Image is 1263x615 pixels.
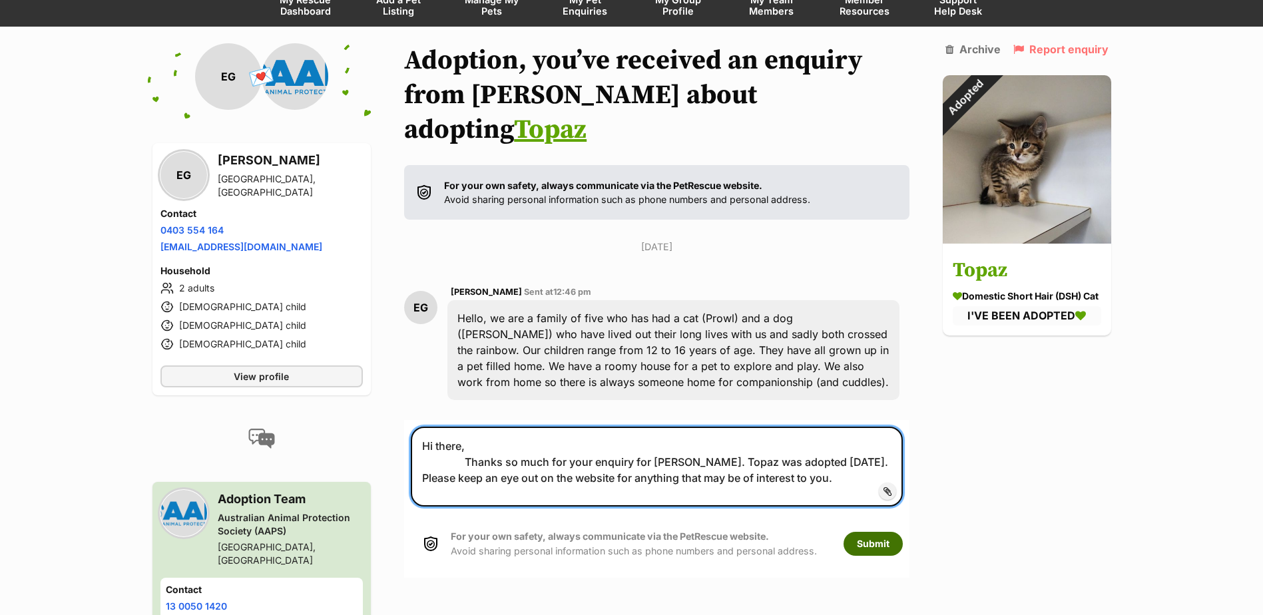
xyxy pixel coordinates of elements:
[1013,43,1109,55] a: Report enquiry
[524,287,591,297] span: Sent at
[218,540,364,567] div: [GEOGRAPHIC_DATA], [GEOGRAPHIC_DATA]
[166,600,227,612] a: 13 0050 1420
[451,530,769,542] strong: For your own safety, always communicate via the PetRescue website.
[160,365,364,387] a: View profile
[943,246,1111,335] a: Topaz Domestic Short Hair (DSH) Cat I'VE BEEN ADOPTED
[451,287,522,297] span: [PERSON_NAME]
[943,233,1111,246] a: Adopted
[514,113,587,146] a: Topaz
[248,429,275,449] img: conversation-icon-4a6f8262b818ee0b60e3300018af0b2d0b884aa5de6e9bcb8d3d4eeb1a70a7c4.svg
[160,152,207,198] div: EG
[945,43,1001,55] a: Archive
[195,43,262,110] div: EG
[160,280,364,296] li: 2 adults
[160,264,364,278] h4: Household
[553,287,591,297] span: 12:46 pm
[943,75,1111,244] img: Topaz
[234,369,289,383] span: View profile
[404,291,437,324] div: EG
[166,583,358,596] h4: Contact
[160,317,364,333] li: [DEMOGRAPHIC_DATA] child
[160,241,322,252] a: [EMAIL_ADDRESS][DOMAIN_NAME]
[925,58,1005,137] div: Adopted
[160,299,364,315] li: [DEMOGRAPHIC_DATA] child
[953,256,1101,286] h3: Topaz
[404,240,909,254] p: [DATE]
[404,43,909,147] h1: Adoption, you’ve received an enquiry from [PERSON_NAME] about adopting
[246,63,276,91] span: 💌
[262,43,328,110] img: Australian Animal Protection Society (AAPS) profile pic
[218,511,364,538] div: Australian Animal Protection Society (AAPS)
[844,532,903,556] button: Submit
[444,180,762,191] strong: For your own safety, always communicate via the PetRescue website.
[218,172,364,199] div: [GEOGRAPHIC_DATA], [GEOGRAPHIC_DATA]
[218,151,364,170] h3: [PERSON_NAME]
[444,178,810,207] p: Avoid sharing personal information such as phone numbers and personal address.
[160,207,364,220] h4: Contact
[160,490,207,536] img: Australian Animal Protection Society (AAPS) profile pic
[218,490,364,509] h3: Adoption Team
[953,307,1101,325] div: I'VE BEEN ADOPTED
[451,529,817,558] p: Avoid sharing personal information such as phone numbers and personal address.
[953,290,1101,304] div: Domestic Short Hair (DSH) Cat
[160,336,364,352] li: [DEMOGRAPHIC_DATA] child
[160,224,224,236] a: 0403 554 164
[447,300,899,400] div: Hello, we are a family of five who has had a cat (Prowl) and a dog ([PERSON_NAME]) who have lived...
